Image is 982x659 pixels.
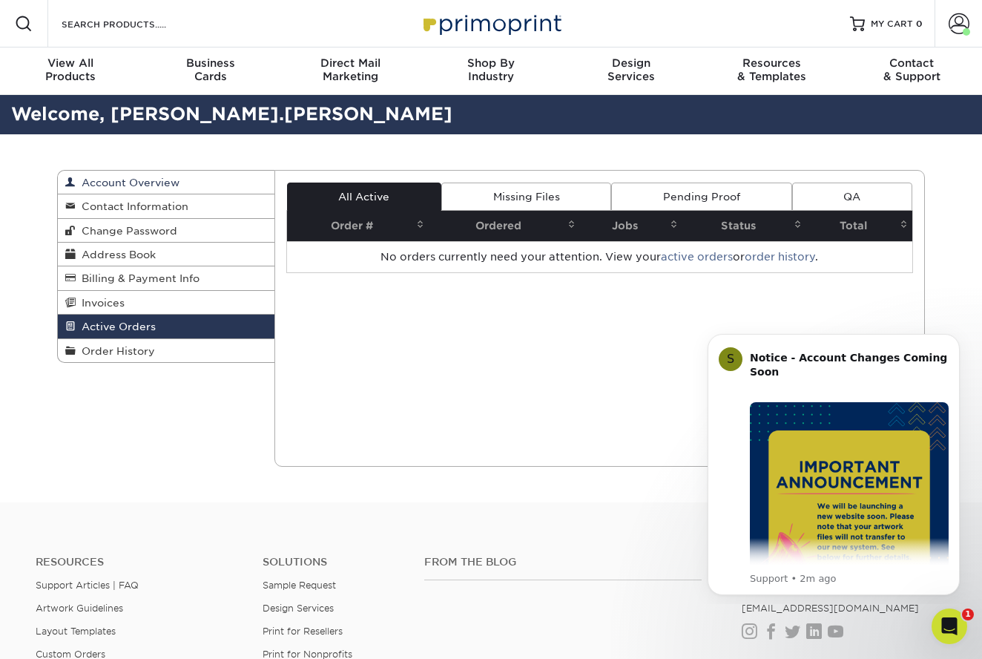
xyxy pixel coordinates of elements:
a: Print for Resellers [263,626,343,637]
a: Sample Request [263,580,336,591]
th: Jobs [580,211,682,241]
span: Contact [842,56,982,70]
a: Artwork Guidelines [36,603,123,614]
span: Direct Mail [280,56,421,70]
div: & Templates [702,56,842,83]
span: Contact Information [76,200,188,212]
span: Design [561,56,702,70]
span: Change Password [76,225,177,237]
a: Order History [58,339,274,362]
span: 0 [916,19,923,29]
a: Change Password [58,219,274,243]
div: Industry [421,56,561,83]
a: Active Orders [58,315,274,338]
th: Ordered [429,211,580,241]
input: SEARCH PRODUCTS..... [60,15,205,33]
a: BusinessCards [140,47,280,95]
a: order history [745,251,815,263]
a: active orders [661,251,733,263]
span: Account Overview [76,177,179,188]
iframe: Intercom live chat [932,609,967,644]
a: Shop ByIndustry [421,47,561,95]
div: Cards [140,56,280,83]
a: [EMAIL_ADDRESS][DOMAIN_NAME] [742,603,919,614]
a: Layout Templates [36,626,116,637]
span: Address Book [76,249,156,260]
img: Primoprint [417,7,565,39]
a: Invoices [58,291,274,315]
th: Total [806,211,912,241]
a: All Active [287,183,441,211]
a: Contact Information [58,194,274,218]
a: Account Overview [58,171,274,194]
div: Marketing [280,56,421,83]
span: MY CART [871,18,913,30]
h4: Resources [36,556,240,568]
iframe: Intercom notifications message [685,321,982,604]
span: Billing & Payment Info [76,272,200,284]
a: Pending Proof [611,183,791,211]
a: DesignServices [561,47,702,95]
span: Active Orders [76,321,156,332]
span: Shop By [421,56,561,70]
a: Address Book [58,243,274,266]
td: No orders currently need your attention. View your or . [287,241,913,272]
a: Resources& Templates [702,47,842,95]
span: Business [140,56,280,70]
h4: Solutions [263,556,402,568]
span: 1 [962,609,974,620]
a: Direct MailMarketing [280,47,421,95]
div: Services [561,56,702,83]
span: Invoices [76,297,125,309]
a: Contact& Support [842,47,982,95]
th: Order # [287,211,429,241]
a: Missing Files [441,183,611,211]
span: Order History [76,345,155,357]
span: Resources [702,56,842,70]
h4: From the Blog [424,556,702,568]
a: Design Services [263,603,334,614]
a: QA [792,183,912,211]
a: Support Articles | FAQ [36,580,139,591]
div: & Support [842,56,982,83]
a: Billing & Payment Info [58,266,274,290]
th: Status [682,211,806,241]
